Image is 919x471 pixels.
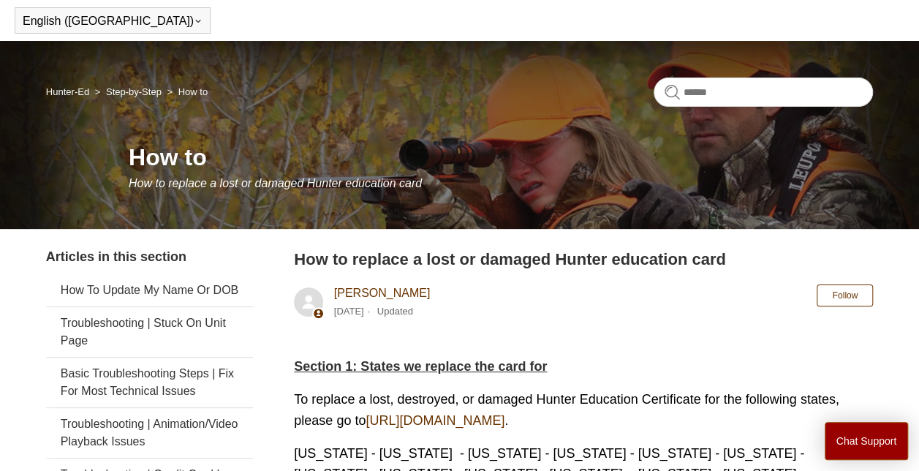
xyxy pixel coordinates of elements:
[654,78,873,107] input: Search
[178,86,208,97] a: How to
[164,86,208,97] li: How to
[46,307,253,357] a: Troubleshooting | Stuck On Unit Page
[46,274,253,306] a: How To Update My Name Or DOB
[46,86,89,97] a: Hunter-Ed
[294,392,839,428] span: To replace a lost, destroyed, or damaged Hunter Education Certificate for the following states, p...
[46,358,253,407] a: Basic Troubleshooting Steps | Fix For Most Technical Issues
[46,408,253,458] a: Troubleshooting | Animation/Video Playback Issues
[46,86,92,97] li: Hunter-Ed
[334,306,364,317] time: 11/20/2023, 10:20
[129,177,422,189] span: How to replace a lost or damaged Hunter education card
[366,413,504,428] a: [URL][DOMAIN_NAME]
[106,86,162,97] a: Step-by-Step
[129,140,873,175] h1: How to
[377,306,413,317] li: Updated
[23,15,203,28] button: English ([GEOGRAPHIC_DATA])
[334,287,431,299] a: [PERSON_NAME]
[92,86,164,97] li: Step-by-Step
[825,422,909,460] button: Chat Support
[817,285,873,306] button: Follow Article
[294,247,873,271] h2: How to replace a lost or damaged Hunter education card
[294,359,547,374] span: Section 1: States we replace the card for
[46,249,186,264] span: Articles in this section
